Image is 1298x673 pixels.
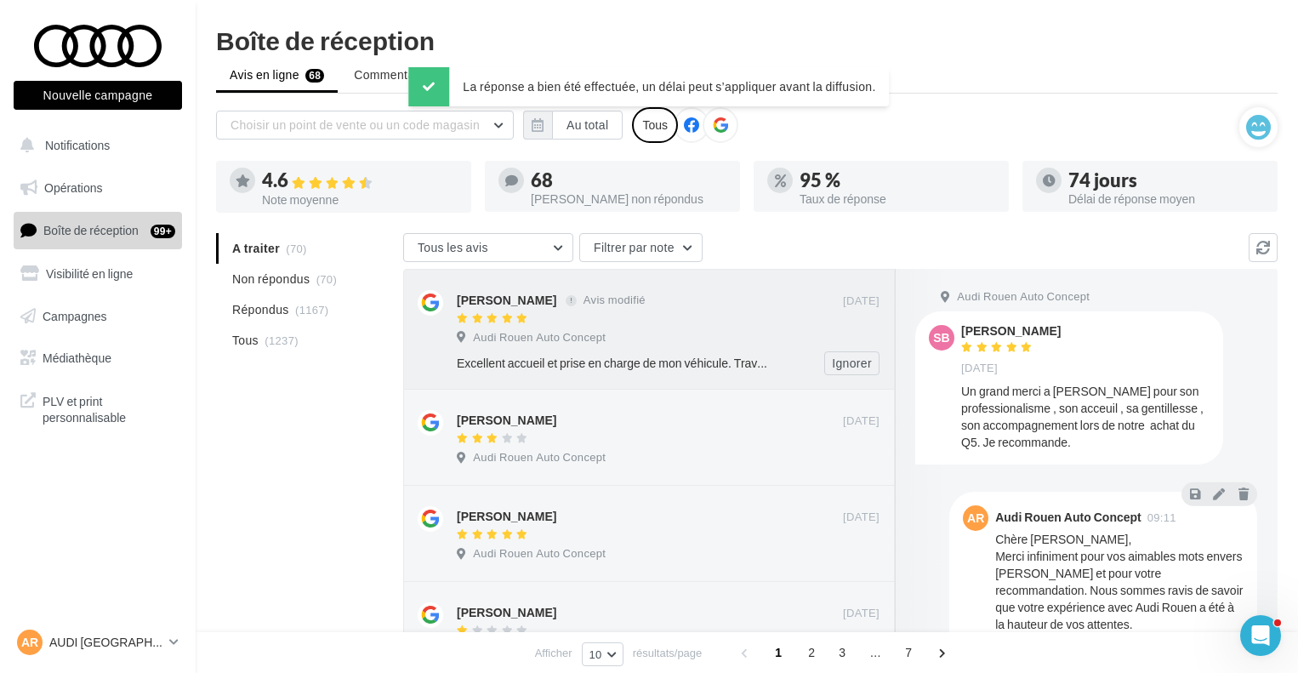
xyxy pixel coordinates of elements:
[523,111,623,140] button: Au total
[418,240,488,254] span: Tous les avis
[824,351,880,375] button: Ignorer
[43,223,139,237] span: Boîte de réception
[1240,615,1281,656] iframe: Intercom live chat
[216,27,1278,53] div: Boîte de réception
[46,266,133,281] span: Visibilité en ligne
[531,171,726,190] div: 68
[49,634,162,651] p: AUDI [GEOGRAPHIC_DATA]
[995,511,1141,523] div: Audi Rouen Auto Concept
[995,531,1244,667] div: Chère [PERSON_NAME], Merci infiniment pour vos aimables mots envers [PERSON_NAME] et pour votre r...
[843,606,880,621] span: [DATE]
[473,546,606,562] span: Audi Rouen Auto Concept
[231,117,480,132] span: Choisir un point de vente ou un code magasin
[632,107,678,143] div: Tous
[232,301,289,318] span: Répondus
[232,271,310,288] span: Non répondus
[43,308,107,322] span: Campagnes
[10,256,185,292] a: Visibilité en ligne
[45,138,110,152] span: Notifications
[354,66,435,83] span: Commentaires
[862,639,889,666] span: ...
[10,383,185,433] a: PLV et print personnalisable
[765,639,792,666] span: 1
[961,383,1210,451] div: Un grand merci a [PERSON_NAME] pour son professionalisme , son acceuil , sa gentillesse , son acc...
[21,634,38,651] span: AR
[265,334,299,347] span: (1237)
[531,193,726,205] div: [PERSON_NAME] non répondus
[957,289,1090,305] span: Audi Rouen Auto Concept
[967,510,984,527] span: AR
[843,413,880,429] span: [DATE]
[933,329,949,346] span: SB
[10,212,185,248] a: Boîte de réception99+
[457,508,556,525] div: [PERSON_NAME]
[232,332,259,349] span: Tous
[800,193,995,205] div: Taux de réponse
[10,299,185,334] a: Campagnes
[843,294,880,309] span: [DATE]
[10,128,179,163] button: Notifications
[408,67,889,106] div: La réponse a bien été effectuée, un délai peut s’appliquer avant la diffusion.
[457,355,769,372] div: Excellent accueil et prise en charge de mon véhicule. Travaux de qualité et correspondant au devi...
[584,294,646,307] span: Avis modifié
[216,111,514,140] button: Choisir un point de vente ou un code magasin
[473,450,606,465] span: Audi Rouen Auto Concept
[828,639,856,666] span: 3
[473,330,606,345] span: Audi Rouen Auto Concept
[552,111,623,140] button: Au total
[14,81,182,110] button: Nouvelle campagne
[43,390,175,426] span: PLV et print personnalisable
[633,645,703,661] span: résultats/page
[1068,193,1264,205] div: Délai de réponse moyen
[582,642,623,666] button: 10
[961,361,998,376] span: [DATE]
[589,647,602,661] span: 10
[44,180,102,195] span: Opérations
[316,272,337,286] span: (70)
[1147,512,1176,523] span: 09:11
[1068,171,1264,190] div: 74 jours
[535,645,572,661] span: Afficher
[800,171,995,190] div: 95 %
[43,351,111,365] span: Médiathèque
[961,325,1061,337] div: [PERSON_NAME]
[843,510,880,525] span: [DATE]
[10,340,185,376] a: Médiathèque
[457,604,556,621] div: [PERSON_NAME]
[14,626,182,659] a: AR AUDI [GEOGRAPHIC_DATA]
[10,170,185,206] a: Opérations
[895,639,922,666] span: 7
[262,194,458,206] div: Note moyenne
[798,639,825,666] span: 2
[262,171,458,191] div: 4.6
[457,292,556,309] div: [PERSON_NAME]
[579,233,703,262] button: Filtrer par note
[457,412,556,429] div: [PERSON_NAME]
[151,225,175,238] div: 99+
[403,233,573,262] button: Tous les avis
[295,303,329,317] span: (1167)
